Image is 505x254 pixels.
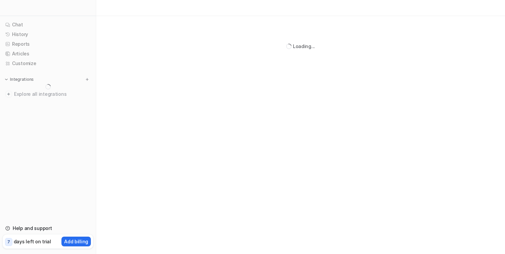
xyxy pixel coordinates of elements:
p: days left on trial [14,238,51,245]
img: menu_add.svg [85,77,90,82]
a: Chat [3,20,93,29]
a: Explore all integrations [3,89,93,99]
p: Add billing [64,238,88,245]
img: expand menu [4,77,9,82]
a: Reports [3,39,93,49]
span: Explore all integrations [14,89,91,99]
a: Articles [3,49,93,58]
a: Customize [3,59,93,68]
p: Integrations [10,77,34,82]
a: Help and support [3,224,93,233]
a: History [3,30,93,39]
div: Loading... [293,43,315,50]
button: Integrations [3,76,36,83]
p: 7 [7,239,10,245]
img: explore all integrations [5,91,12,97]
button: Add billing [61,237,91,246]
